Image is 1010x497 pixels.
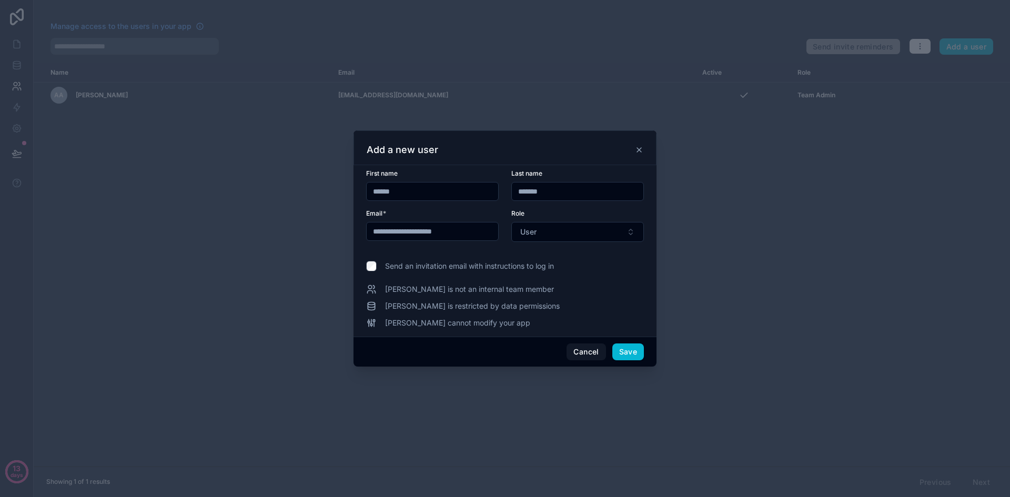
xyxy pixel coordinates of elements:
span: Role [511,209,524,217]
input: Send an invitation email with instructions to log in [366,261,377,271]
span: Email [366,209,382,217]
button: Save [612,343,644,360]
span: [PERSON_NAME] cannot modify your app [385,318,530,328]
span: First name [366,169,398,177]
span: Last name [511,169,542,177]
h3: Add a new user [367,144,438,156]
span: User [520,227,537,237]
span: [PERSON_NAME] is restricted by data permissions [385,301,560,311]
button: Cancel [567,343,605,360]
span: [PERSON_NAME] is not an internal team member [385,284,554,295]
span: Send an invitation email with instructions to log in [385,261,554,271]
button: Select Button [511,222,644,242]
